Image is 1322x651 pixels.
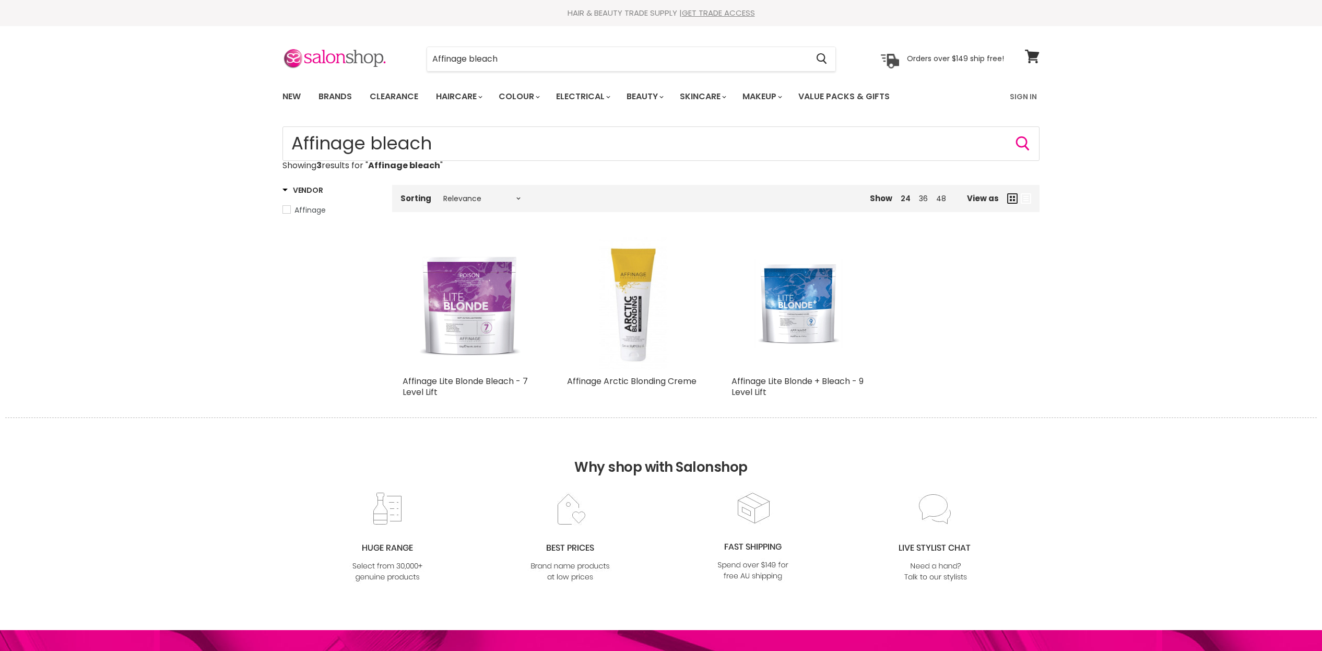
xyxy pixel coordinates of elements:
[731,375,864,398] a: Affinage Lite Blonde + Bleach - 9 Level Lift
[269,82,1053,112] nav: Main
[282,185,323,195] h3: Vendor
[901,193,911,204] a: 24
[735,86,788,108] a: Makeup
[1014,135,1031,152] button: Search
[403,237,536,370] a: Affinage Lite Blonde Bleach - 7 Level Lift
[427,47,836,72] form: Product
[282,204,379,216] a: Affinage
[491,86,546,108] a: Colour
[311,86,360,108] a: Brands
[528,492,612,584] img: prices.jpg
[893,492,978,584] img: chat_c0a1c8f7-3133-4fc6-855f-7264552747f6.jpg
[275,86,309,108] a: New
[403,375,528,398] a: Affinage Lite Blonde Bleach - 7 Level Lift
[282,126,1040,161] form: Product
[672,86,733,108] a: Skincare
[619,86,670,108] a: Beauty
[808,47,835,71] button: Search
[269,8,1053,18] div: HAIR & BEAUTY TRADE SUPPLY |
[907,54,1004,63] p: Orders over $149 ship free!
[282,161,1040,170] p: Showing results for " "
[5,417,1317,491] h2: Why shop with Salonshop
[316,159,322,171] strong: 3
[870,193,892,204] span: Show
[548,86,617,108] a: Electrical
[567,375,697,387] a: Affinage Arctic Blonding Creme
[1004,86,1043,108] a: Sign In
[731,237,865,370] a: Affinage Lite Blonde + Bleach - 9 Level Lift
[282,126,1040,161] input: Search
[711,491,795,583] img: fast.jpg
[427,47,808,71] input: Search
[967,194,999,203] span: View as
[362,86,426,108] a: Clearance
[345,492,430,584] img: range2_8cf790d4-220e-469f-917d-a18fed3854b6.jpg
[275,82,951,112] ul: Main menu
[294,205,326,215] span: Affinage
[567,237,700,370] a: Affinage Arctic Blonding Creme
[428,86,489,108] a: Haircare
[400,194,431,203] label: Sorting
[919,193,928,204] a: 36
[682,7,755,18] a: GET TRADE ACCESS
[790,86,898,108] a: Value Packs & Gifts
[368,159,440,171] strong: Affinage bleach
[936,193,946,204] a: 48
